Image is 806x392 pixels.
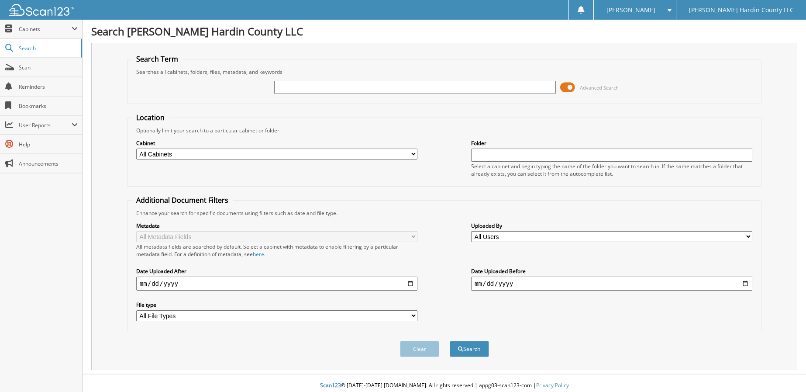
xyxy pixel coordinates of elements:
[471,267,752,275] label: Date Uploaded Before
[19,121,72,129] span: User Reports
[136,139,417,147] label: Cabinet
[450,341,489,357] button: Search
[19,25,72,33] span: Cabinets
[19,160,78,167] span: Announcements
[19,102,78,110] span: Bookmarks
[471,163,752,177] div: Select a cabinet and begin typing the name of the folder you want to search in. If the name match...
[136,301,417,309] label: File type
[689,7,794,13] span: [PERSON_NAME] Hardin County LLC
[762,350,806,392] iframe: Chat Widget
[253,250,264,258] a: here
[19,64,78,71] span: Scan
[132,113,169,122] legend: Location
[320,382,341,389] span: Scan123
[471,139,752,147] label: Folder
[132,54,183,64] legend: Search Term
[580,84,619,91] span: Advanced Search
[136,267,417,275] label: Date Uploaded After
[606,7,655,13] span: [PERSON_NAME]
[19,141,78,148] span: Help
[536,382,569,389] a: Privacy Policy
[132,127,757,134] div: Optionally limit your search to a particular cabinet or folder
[9,4,74,16] img: scan123-logo-white.svg
[471,277,752,291] input: end
[91,24,797,38] h1: Search [PERSON_NAME] Hardin County LLC
[132,209,757,217] div: Enhance your search for specific documents using filters such as date and file type.
[132,68,757,76] div: Searches all cabinets, folders, files, metadata, and keywords
[132,195,233,205] legend: Additional Document Filters
[136,277,417,291] input: start
[19,83,78,90] span: Reminders
[400,341,439,357] button: Clear
[136,243,417,258] div: All metadata fields are searched by default. Select a cabinet with metadata to enable filtering b...
[471,222,752,229] label: Uploaded By
[136,222,417,229] label: Metadata
[19,45,76,52] span: Search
